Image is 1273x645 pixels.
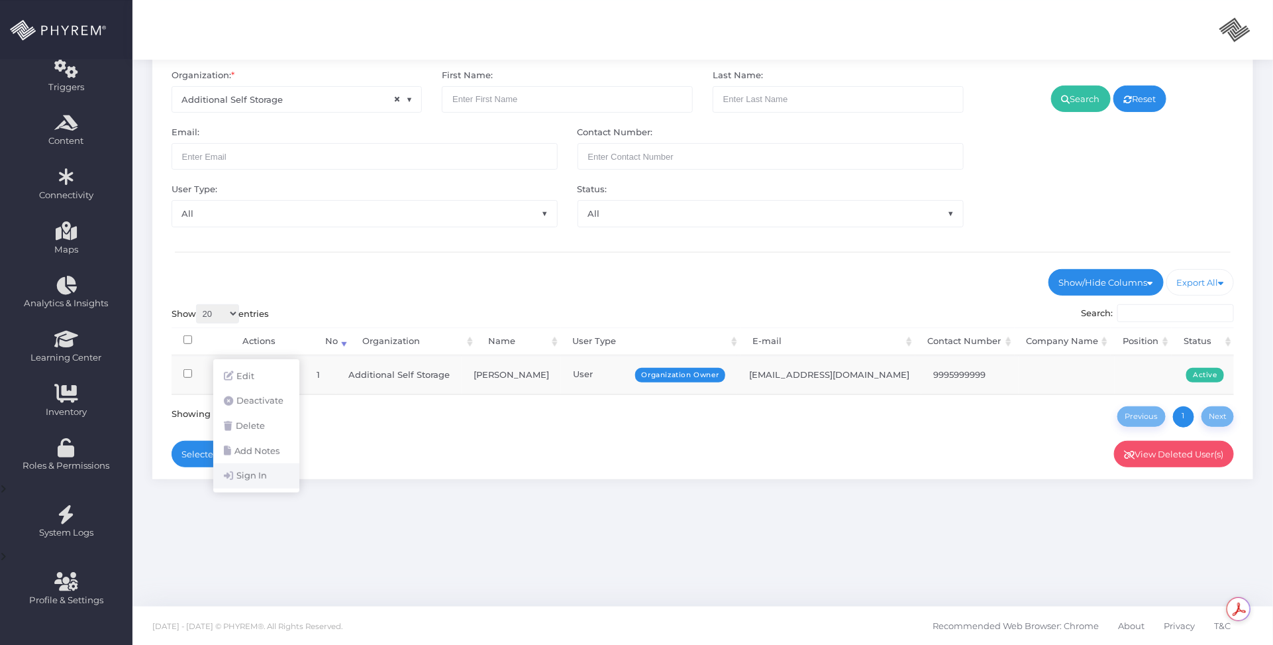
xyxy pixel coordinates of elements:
a: Add Notes [213,439,299,464]
span: [DATE] - [DATE] © PHYREM®. All Rights Reserved. [152,622,342,631]
span: Analytics & Insights [9,297,124,310]
span: Organization Owner [635,368,726,382]
span: Content [9,135,124,148]
a: Reset [1113,86,1167,112]
a: Selected [172,441,236,467]
span: Maps [54,243,78,257]
span: Privacy [1164,613,1195,640]
th: Name: activate to sort column ascending [476,327,561,356]
span: All [172,201,557,226]
a: Delete [213,414,299,439]
span: All [578,200,964,227]
th: Company Name: activate to sort column ascending [1015,327,1111,356]
span: All [172,200,558,227]
label: Last Name: [713,69,763,82]
input: Enter Email [172,143,558,170]
a: Search [1051,86,1111,112]
th: E-mail: activate to sort column ascending [740,327,915,356]
label: User Type: [172,183,217,196]
th: Position: activate to sort column ascending [1111,327,1172,356]
a: View Deleted User(s) [1114,441,1235,467]
a: 1 [1173,406,1194,428]
span: Profile & Settings [29,594,103,607]
span: Inventory [9,406,124,419]
div: Showing 1 to 1 of 1 entries [172,404,284,420]
th: Organization: activate to sort column ascending [350,327,476,356]
span: System Logs [9,526,124,540]
span: × [393,92,401,107]
input: Enter First Name [442,86,693,113]
label: Contact Number: [578,126,653,139]
input: Enter Last Name [713,86,964,113]
span: T&C [1214,613,1231,640]
input: Search: [1117,304,1234,323]
div: User [573,368,725,381]
span: Recommended Web Browser: Chrome [933,613,1099,640]
span: Roles & Permissions [9,459,124,473]
label: Status: [578,183,607,196]
td: [PERSON_NAME] [462,356,561,394]
span: Learning Center [9,351,124,365]
th: User Type: activate to sort column ascending [561,327,740,356]
td: [EMAIL_ADDRESS][DOMAIN_NAME] [737,356,921,394]
a: Edit [213,364,299,389]
span: Active [1186,368,1224,382]
th: Status: activate to sort column ascending [1172,327,1235,356]
span: Triggers [9,81,124,94]
label: Email: [172,126,199,139]
th: Contact Number: activate to sort column ascending [915,327,1015,356]
span: About [1118,613,1145,640]
td: 1 [300,356,336,394]
input: Maximum of 10 digits required [578,143,964,170]
a: Sign In [213,463,299,489]
label: Organization: [172,69,234,82]
label: Search: [1082,304,1235,323]
a: Show/Hide Columns [1048,269,1164,296]
span: All [578,201,963,226]
td: Additional Self Storage [336,356,462,394]
td: 9995999999 [921,356,1019,394]
span: Additional Self Storage [172,87,422,112]
a: Export All [1166,269,1235,296]
span: Connectivity [9,189,124,202]
th: No: activate to sort column ascending [313,327,350,356]
th: Actions [204,327,313,356]
label: First Name: [442,69,493,82]
label: Show entries [172,304,270,323]
select: Showentries [196,304,239,323]
a: Deactivate [213,388,299,414]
